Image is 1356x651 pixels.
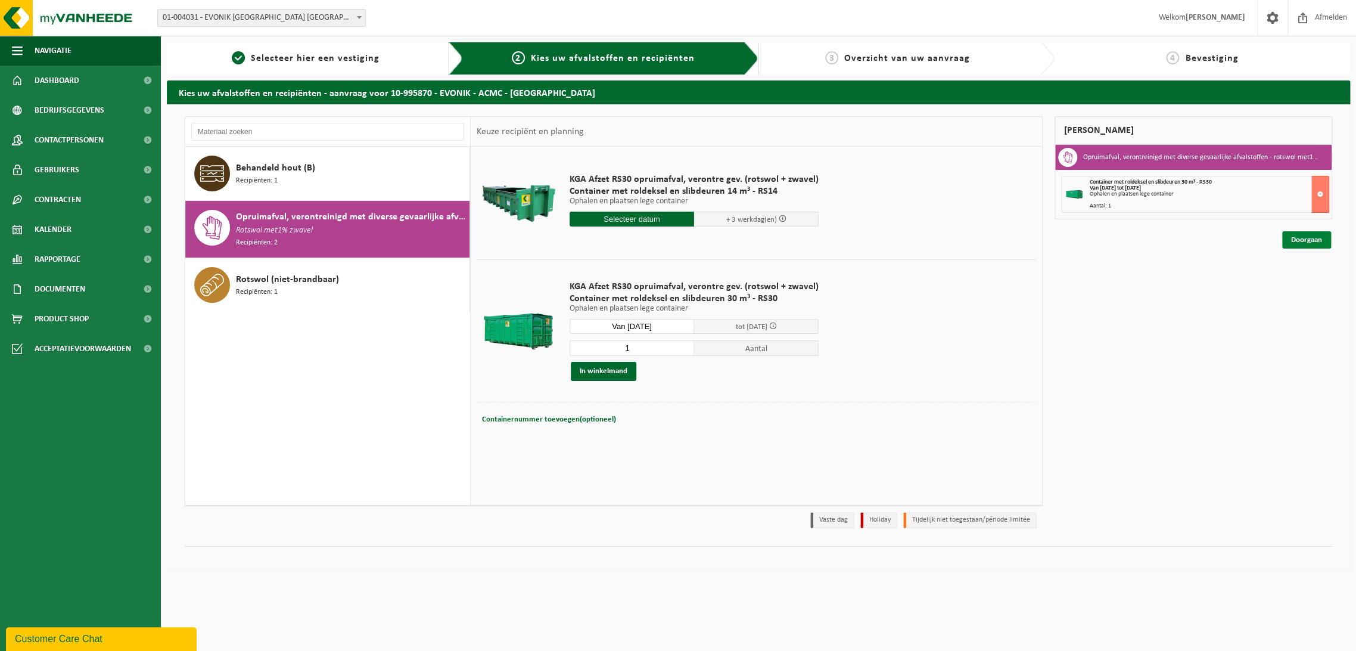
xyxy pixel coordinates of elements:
[1090,179,1212,185] span: Container met roldeksel en slibdeuren 30 m³ - RS30
[570,293,819,305] span: Container met roldeksel en slibdeuren 30 m³ - RS30
[1185,54,1238,63] span: Bevestiging
[570,185,819,197] span: Container met roldeksel en slibdeuren 14 m³ - RS14
[236,237,278,249] span: Recipiënten: 2
[1282,231,1331,249] a: Doorgaan
[1186,13,1245,22] strong: [PERSON_NAME]
[571,362,636,381] button: In winkelmand
[236,224,313,237] span: Rotswol met1% zwavel
[570,212,694,227] input: Selecteer datum
[570,319,694,334] input: Selecteer datum
[570,305,819,313] p: Ophalen en plaatsen lege container
[158,10,365,26] span: 01-004031 - EVONIK ANTWERPEN NV - ANTWERPEN
[6,625,199,651] iframe: chat widget
[1090,191,1329,197] div: Ophalen en plaatsen lege container
[35,36,71,66] span: Navigatie
[191,123,464,141] input: Materiaal zoeken
[185,201,470,258] button: Opruimafval, verontreinigd met diverse gevaarlijke afvalstoffen Rotswol met1% zwavel Recipiënten: 2
[35,155,79,185] span: Gebruikers
[903,512,1037,528] li: Tijdelijk niet toegestaan/période limitée
[860,512,897,528] li: Holiday
[810,512,854,528] li: Vaste dag
[157,9,366,27] span: 01-004031 - EVONIK ANTWERPEN NV - ANTWERPEN
[1166,51,1179,64] span: 4
[471,117,590,147] div: Keuze recipiënt en planning
[512,51,525,64] span: 2
[167,80,1350,104] h2: Kies uw afvalstoffen en recipiënten - aanvraag voor 10-995870 - EVONIK - ACMC - [GEOGRAPHIC_DATA]
[236,175,278,187] span: Recipiënten: 1
[570,281,819,293] span: KGA Afzet RS30 opruimafval, verontre gev. (rotswol + zwavel)
[825,51,838,64] span: 3
[35,244,80,274] span: Rapportage
[1055,116,1333,145] div: [PERSON_NAME]
[185,147,470,201] button: Behandeld hout (B) Recipiënten: 1
[185,258,470,312] button: Rotswol (niet-brandbaar) Recipiënten: 1
[482,416,616,423] span: Containernummer toevoegen(optioneel)
[35,185,81,215] span: Contracten
[1083,148,1323,167] h3: Opruimafval, verontreinigd met diverse gevaarlijke afvalstoffen - rotswol met1% zwavel
[694,340,819,356] span: Aantal
[844,54,970,63] span: Overzicht van uw aanvraag
[1090,185,1141,191] strong: Van [DATE] tot [DATE]
[35,66,79,95] span: Dashboard
[726,216,776,224] span: + 3 werkdag(en)
[570,173,819,185] span: KGA Afzet RS30 opruimafval, verontre gev. (rotswol + zwavel)
[35,95,104,125] span: Bedrijfsgegevens
[232,51,245,64] span: 1
[481,411,617,428] button: Containernummer toevoegen(optioneel)
[251,54,380,63] span: Selecteer hier een vestiging
[531,54,695,63] span: Kies uw afvalstoffen en recipiënten
[236,210,466,224] span: Opruimafval, verontreinigd met diverse gevaarlijke afvalstoffen
[236,287,278,298] span: Recipiënten: 1
[35,274,85,304] span: Documenten
[35,215,71,244] span: Kalender
[236,272,339,287] span: Rotswol (niet-brandbaar)
[35,125,104,155] span: Contactpersonen
[35,334,131,364] span: Acceptatievoorwaarden
[735,323,767,331] span: tot [DATE]
[570,197,819,206] p: Ophalen en plaatsen lege container
[173,51,439,66] a: 1Selecteer hier een vestiging
[236,161,315,175] span: Behandeld hout (B)
[1090,203,1329,209] div: Aantal: 1
[35,304,89,334] span: Product Shop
